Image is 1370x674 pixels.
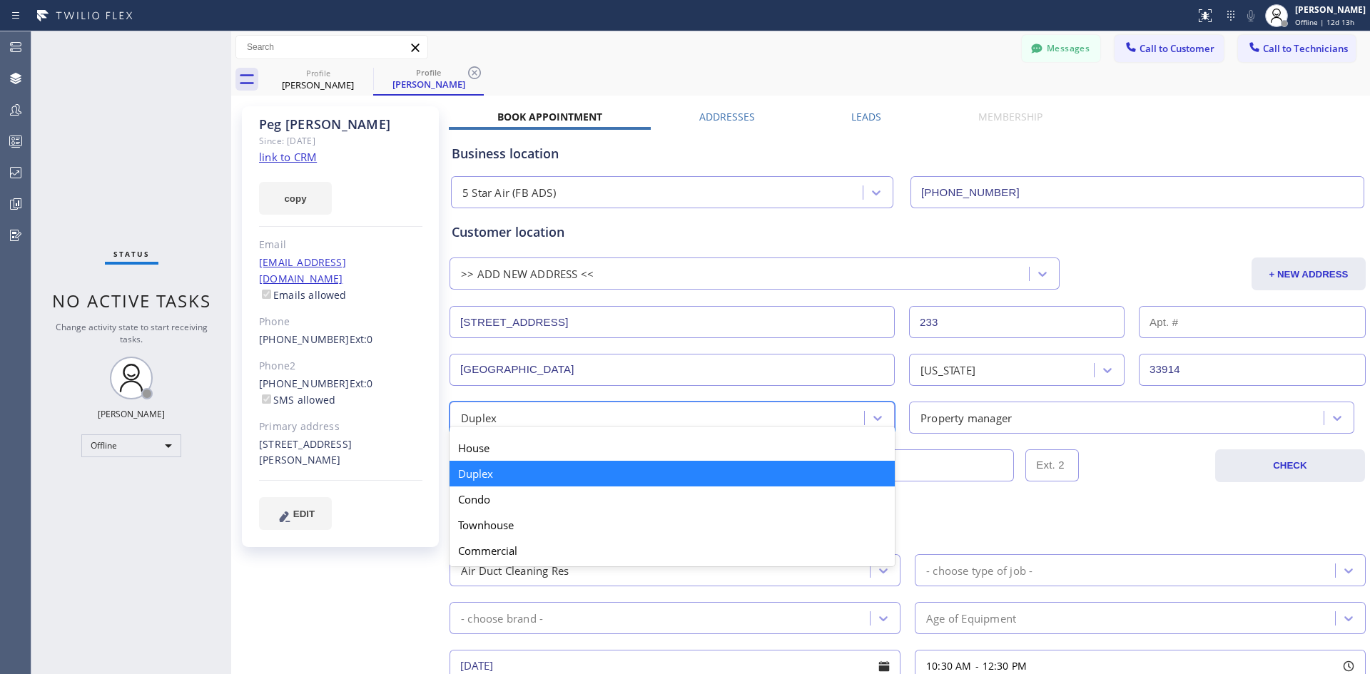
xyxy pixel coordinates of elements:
[264,78,372,91] div: [PERSON_NAME]
[236,36,427,58] input: Search
[293,509,315,519] span: EDIT
[1139,354,1366,386] input: ZIP
[1238,35,1356,62] button: Call to Technicians
[259,436,422,469] div: [STREET_ADDRESS][PERSON_NAME]
[262,394,271,404] input: SMS allowed
[1295,4,1366,16] div: [PERSON_NAME]
[1252,257,1366,290] button: + NEW ADDRESS
[1295,17,1354,27] span: Offline | 12d 13h
[450,486,895,512] div: Condo
[375,78,482,91] div: [PERSON_NAME]
[926,659,972,673] span: 10:30 AM
[920,409,1012,426] div: Property manager
[259,150,317,164] a: link to CRM
[1140,42,1214,55] span: Call to Customer
[461,610,543,626] div: - choose brand -
[461,409,497,426] div: Duplex
[259,332,350,346] a: [PHONE_NUMBER]
[910,176,1364,208] input: Phone Number
[375,63,482,94] div: Peg Oltman
[450,538,895,563] div: Commercial
[259,377,350,390] a: [PHONE_NUMBER]
[452,223,1364,242] div: Customer location
[259,237,422,253] div: Email
[259,116,422,133] div: Peg [PERSON_NAME]
[81,434,181,457] div: Offline
[262,290,271,299] input: Emails allowed
[699,110,755,123] label: Addresses
[497,110,602,123] label: Book Appointment
[375,67,482,78] div: Profile
[350,377,373,390] span: Ext: 0
[909,306,1125,338] input: Street #
[450,512,895,538] div: Townhouse
[1022,35,1100,62] button: Messages
[851,110,881,123] label: Leads
[259,497,332,530] button: EDIT
[259,393,335,407] label: SMS allowed
[259,133,422,149] div: Since: [DATE]
[452,144,1364,163] div: Business location
[1215,449,1365,482] button: CHECK
[350,332,373,346] span: Ext: 0
[259,358,422,374] div: Phone2
[461,266,594,282] div: >> ADD NEW ADDRESS <<
[1139,306,1366,338] input: Apt. #
[113,249,150,259] span: Status
[1263,42,1348,55] span: Call to Technicians
[259,182,332,215] button: copy
[926,610,1016,626] div: Age of Equipment
[450,461,895,486] div: Duplex
[259,255,346,285] a: [EMAIL_ADDRESS][DOMAIN_NAME]
[978,110,1042,123] label: Membership
[259,314,422,330] div: Phone
[450,435,895,461] div: House
[264,63,372,96] div: Norman Kulla
[259,419,422,435] div: Primary address
[975,659,979,673] span: -
[56,321,208,345] span: Change activity state to start receiving tasks.
[264,68,372,78] div: Profile
[1025,449,1079,481] input: Ext. 2
[920,362,975,378] div: [US_STATE]
[259,288,347,302] label: Emails allowed
[450,354,895,386] input: City
[1115,35,1224,62] button: Call to Customer
[983,659,1027,673] span: 12:30 PM
[98,408,165,420] div: [PERSON_NAME]
[462,185,556,201] div: 5 Star Air (FB ADS)
[52,289,211,312] span: No active tasks
[926,562,1032,578] div: - choose type of job -
[450,306,895,338] input: Address
[461,562,569,578] div: Air Duct Cleaning Res
[1241,6,1261,26] button: Mute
